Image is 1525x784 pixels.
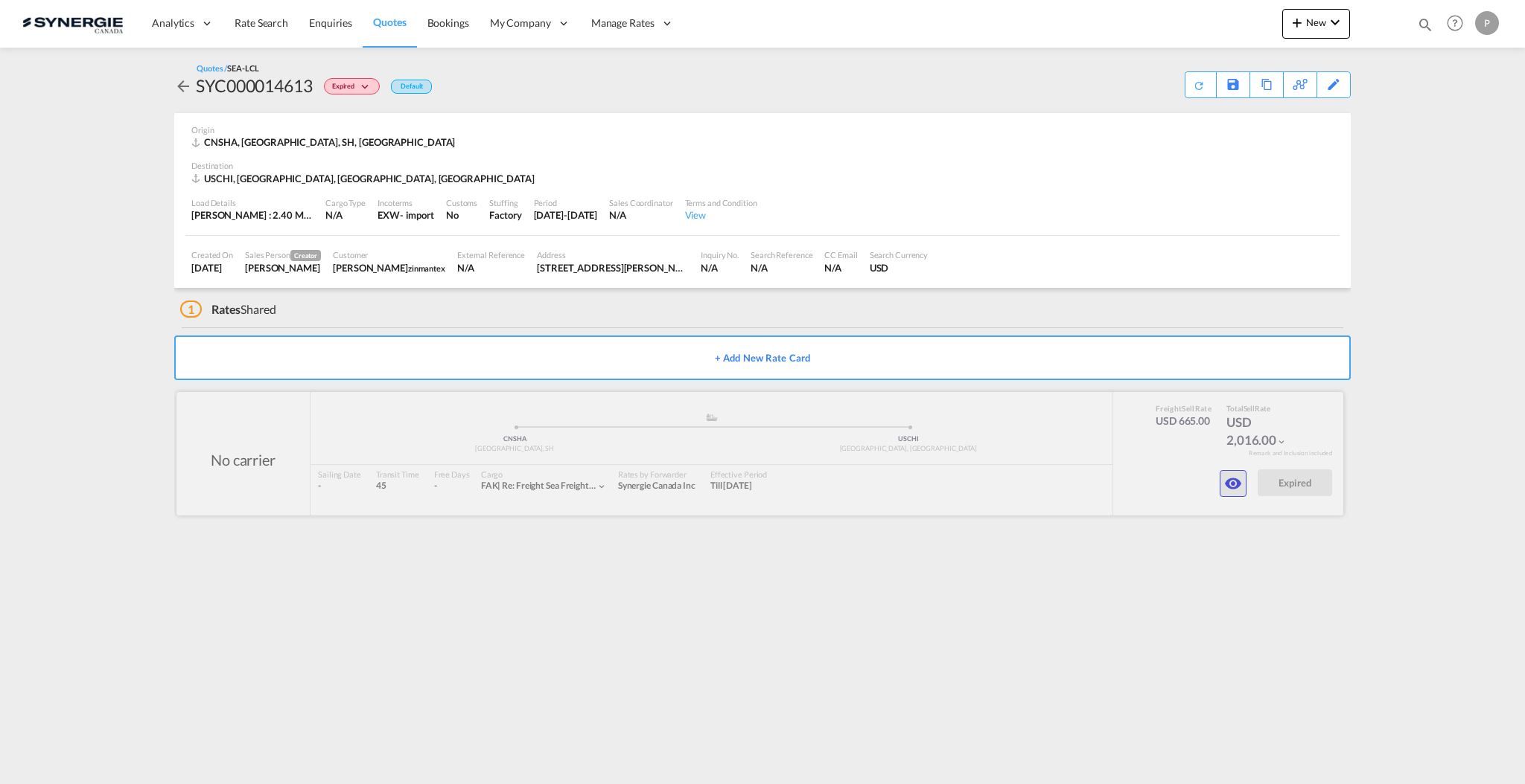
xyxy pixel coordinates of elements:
div: EXW [378,208,400,222]
div: CC Email [824,249,857,260]
md-icon: icon-arrow-left [174,77,192,95]
div: icon-magnify [1417,16,1433,39]
div: Cargo Type [325,197,366,208]
div: P [1475,11,1499,35]
span: Quotes [373,16,406,28]
span: Manage Rates [591,16,655,30]
div: Search Currency [870,249,929,260]
div: N/A [609,208,672,222]
span: Analytics [152,16,194,30]
div: Default [391,80,432,94]
span: My Company [490,16,551,30]
div: N/A [457,261,525,274]
button: icon-eye [1220,470,1247,497]
div: Load Details [191,197,313,208]
img: 1f56c880d42311ef80fc7dca854c8e59.png [22,7,123,40]
span: Help [1442,10,1468,36]
div: Antoinette Montecalvo [333,261,445,274]
div: Customer [333,249,445,260]
div: CNSHA, Shanghai, SH, Europe [191,135,459,149]
div: Change Status Here [313,74,383,97]
span: Enquiries [309,16,352,29]
div: Sales Person [245,249,321,261]
div: icon-arrow-left [174,74,196,97]
div: N/A [325,208,366,222]
div: Origin [191,124,1334,135]
div: Address [537,249,689,260]
div: Quote PDF is not available at this time [1193,72,1209,91]
button: + Add New Rate Card [174,335,1351,380]
div: N/A [751,261,812,274]
md-icon: icon-chevron-down [358,83,376,91]
md-icon: icon-magnify [1417,16,1433,33]
div: Customs [446,197,477,208]
span: Bookings [427,16,469,29]
div: [PERSON_NAME] : 2.40 MT | Volumetric Wt : 12.00 CBM | Chargeable Wt : 12.00 W/M [191,208,313,222]
div: Rosa Ho [245,261,321,274]
div: 459 Deslauriers Ville St.Laurent, Quebec [537,261,689,274]
span: SEA-LCL [227,63,258,73]
div: Created On [191,249,233,260]
div: Inquiry No. [701,249,739,260]
div: Terms and Condition [685,197,757,208]
div: Help [1442,10,1475,37]
div: Shared [180,301,276,318]
div: N/A [824,261,857,274]
div: Destination [191,160,1334,171]
div: N/A [701,261,739,274]
span: Expired [332,82,358,96]
div: Quotes /SEA-LCL [197,62,259,74]
div: 14 Sep 2025 [534,208,598,222]
div: No [446,208,477,222]
md-icon: icon-chevron-down [1326,13,1344,31]
span: Rates [211,302,241,316]
span: CNSHA, [GEOGRAPHIC_DATA], SH, [GEOGRAPHIC_DATA] [204,136,455,148]
md-icon: icon-plus 400-fg [1288,13,1306,31]
div: Incoterms [378,197,434,208]
div: Sales Coordinator [609,197,672,208]
div: Save As Template [1217,72,1249,97]
div: Search Reference [751,249,812,260]
div: Factory Stuffing [489,208,521,222]
div: 8 Sep 2025 [191,261,233,274]
md-icon: icon-refresh [1193,79,1206,91]
div: View [685,208,757,222]
span: Rate Search [235,16,288,29]
span: Creator [290,250,321,261]
div: Stuffing [489,197,521,208]
div: USD [870,261,929,274]
button: icon-plus 400-fgNewicon-chevron-down [1282,9,1350,39]
span: New [1288,16,1344,28]
span: 1 [180,301,202,318]
div: External Reference [457,249,525,260]
div: - import [400,208,434,222]
span: zinmantex [408,263,445,273]
div: USCHI, Chicago, IL, Americas [191,172,538,185]
div: Change Status Here [324,78,380,94]
md-icon: icon-eye [1224,475,1242,492]
div: SYC000014613 [196,74,313,97]
div: Period [534,197,598,208]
